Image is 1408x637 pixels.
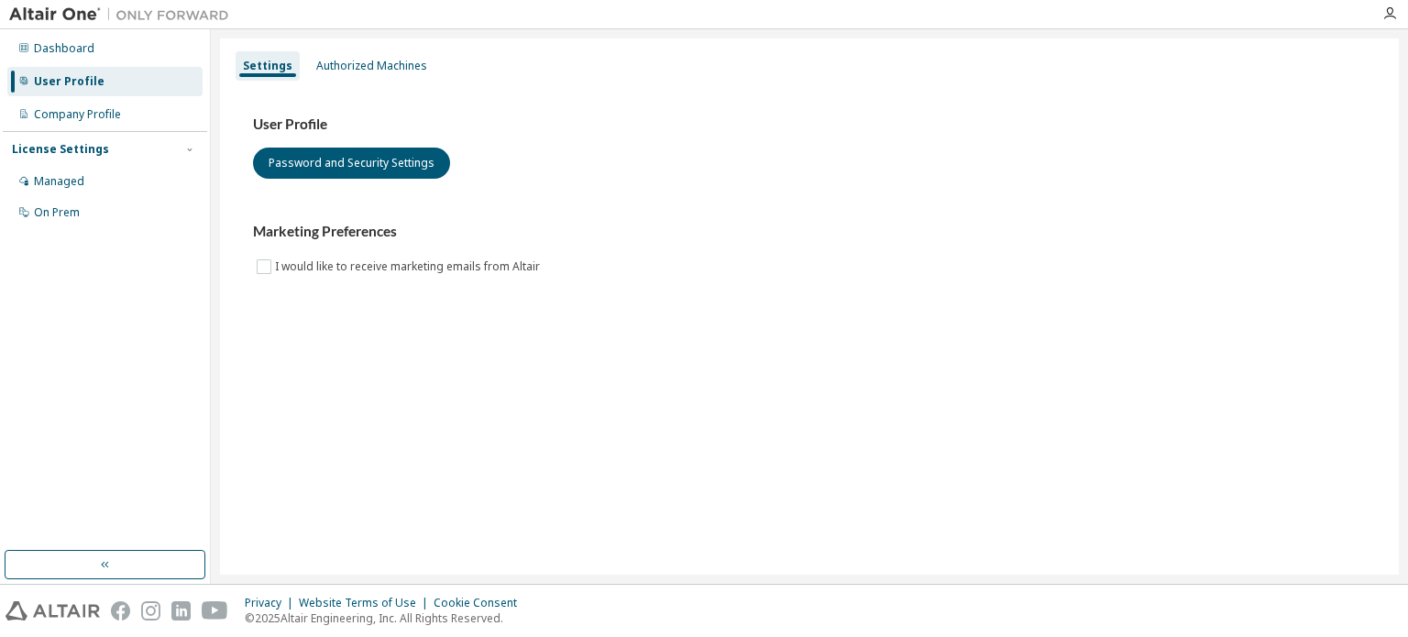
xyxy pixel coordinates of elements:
[5,601,100,621] img: altair_logo.svg
[202,601,228,621] img: youtube.svg
[253,115,1366,134] h3: User Profile
[171,601,191,621] img: linkedin.svg
[34,107,121,122] div: Company Profile
[111,601,130,621] img: facebook.svg
[316,59,427,73] div: Authorized Machines
[253,223,1366,241] h3: Marketing Preferences
[34,174,84,189] div: Managed
[12,142,109,157] div: License Settings
[34,74,104,89] div: User Profile
[275,256,544,278] label: I would like to receive marketing emails from Altair
[434,596,528,610] div: Cookie Consent
[245,610,528,626] p: © 2025 Altair Engineering, Inc. All Rights Reserved.
[34,205,80,220] div: On Prem
[245,596,299,610] div: Privacy
[299,596,434,610] div: Website Terms of Use
[243,59,292,73] div: Settings
[141,601,160,621] img: instagram.svg
[9,5,238,24] img: Altair One
[34,41,94,56] div: Dashboard
[253,148,450,179] button: Password and Security Settings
